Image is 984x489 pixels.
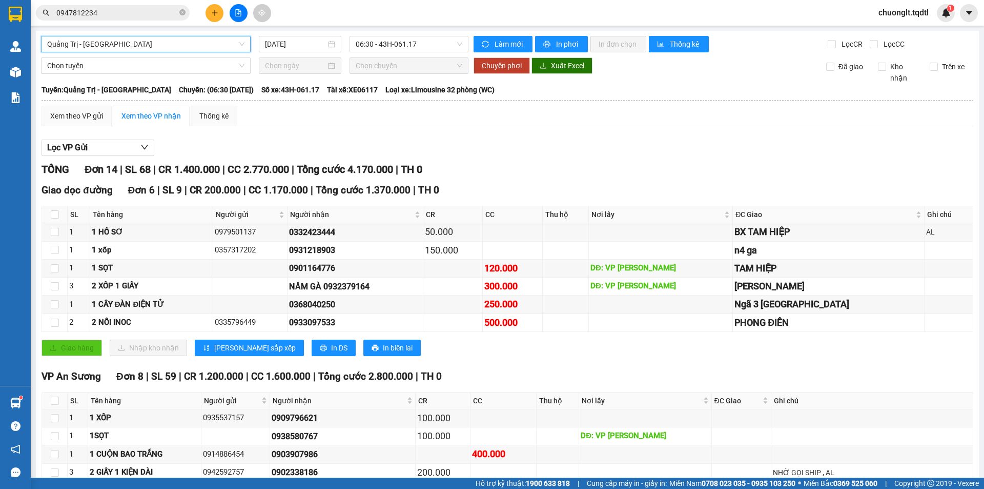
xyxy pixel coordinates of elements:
[251,370,311,382] span: CC 1.600.000
[714,395,761,406] span: ĐC Giao
[11,444,20,454] span: notification
[85,163,117,175] span: Đơn 14
[926,226,971,238] div: AL
[184,370,243,382] span: CR 1.200.000
[531,57,592,74] button: downloadXuất Excel
[47,36,244,52] span: Quảng Trị - Sài Gòn
[669,478,795,489] span: Miền Nam
[927,480,934,487] span: copyright
[120,163,122,175] span: |
[870,6,937,19] span: chuonglt.tqdtl
[482,41,490,49] span: sync
[92,262,211,275] div: 1 SỌT
[543,41,552,49] span: printer
[125,163,151,175] span: SL 68
[216,209,277,220] span: Người gửi
[179,370,181,382] span: |
[10,398,21,408] img: warehouse-icon
[312,340,356,356] button: printerIn DS
[416,370,418,382] span: |
[179,8,186,18] span: close-circle
[470,393,537,409] th: CC
[581,430,709,442] div: DĐ: VP [PERSON_NAME]
[273,395,405,406] span: Người nhận
[140,143,149,151] span: down
[885,478,887,489] span: |
[483,206,542,223] th: CC
[417,429,468,443] div: 100.000
[90,448,199,461] div: 1 CUỘN BAO TRẮNG
[92,317,211,329] div: 2 NỒI INOC
[590,262,731,275] div: DĐ: VP [PERSON_NAME]
[265,38,326,50] input: 13/08/2025
[11,421,20,431] span: question-circle
[423,206,483,223] th: CR
[385,84,495,95] span: Loại xe: Limousine 32 phòng (WC)
[151,370,176,382] span: SL 59
[413,184,416,196] span: |
[416,393,470,409] th: CR
[316,184,411,196] span: Tổng cước 1.370.000
[190,184,241,196] span: CR 200.000
[69,412,86,424] div: 1
[215,244,285,257] div: 0357317202
[158,163,220,175] span: CR 1.400.000
[230,4,248,22] button: file-add
[734,279,922,294] div: [PERSON_NAME]
[886,61,922,84] span: Kho nhận
[253,4,271,22] button: aim
[578,478,579,489] span: |
[657,41,666,49] span: bar-chart
[540,62,547,70] span: download
[311,184,313,196] span: |
[556,38,580,50] span: In phơi
[90,412,199,424] div: 1 XỐP
[42,370,101,382] span: VP An Sương
[289,280,421,293] div: NĂM GÀ 0932379164
[199,110,229,122] div: Thống kê
[69,244,88,257] div: 1
[42,184,113,196] span: Giao dọc đường
[587,478,667,489] span: Cung cấp máy in - giấy in:
[551,60,584,71] span: Xuất Excel
[43,9,50,16] span: search
[19,396,23,399] sup: 1
[734,297,922,311] div: Ngã 3 [GEOGRAPHIC_DATA]
[179,9,186,15] span: close-circle
[421,370,442,382] span: TH 0
[203,344,210,353] span: sort-ascending
[92,280,211,292] div: 2 XỐP 1 GIẤY
[734,261,922,276] div: TAM HIỆP
[484,316,540,330] div: 500.000
[69,226,88,239] div: 1
[356,36,462,52] span: 06:30 - 43H-061.17
[834,61,867,72] span: Đã giao
[363,340,421,356] button: printerIn biên lai
[88,393,201,409] th: Tên hàng
[128,184,155,196] span: Đơn 6
[42,340,102,356] button: uploadGiao hàng
[879,38,906,50] span: Lọc CC
[157,184,160,196] span: |
[203,412,268,424] div: 0935537157
[68,206,90,223] th: SL
[69,430,86,442] div: 1
[941,8,951,17] img: icon-new-feature
[734,316,922,330] div: PHONG ĐIỀN
[272,430,414,443] div: 0938580767
[590,36,646,52] button: In đơn chọn
[472,447,535,461] div: 400.000
[771,393,973,409] th: Ghi chú
[582,395,701,406] span: Nơi lấy
[949,5,952,12] span: 1
[591,209,722,220] span: Nơi lấy
[474,36,532,52] button: syncLàm mới
[290,209,412,220] span: Người nhận
[925,206,973,223] th: Ghi chú
[258,9,265,16] span: aim
[214,342,296,354] span: [PERSON_NAME] sắp xếp
[90,466,199,479] div: 2 GIẤY 1 KIỆN DÀI
[773,467,971,478] div: NHỜ GỌI SHIP , AL
[960,4,978,22] button: caret-down
[153,163,156,175] span: |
